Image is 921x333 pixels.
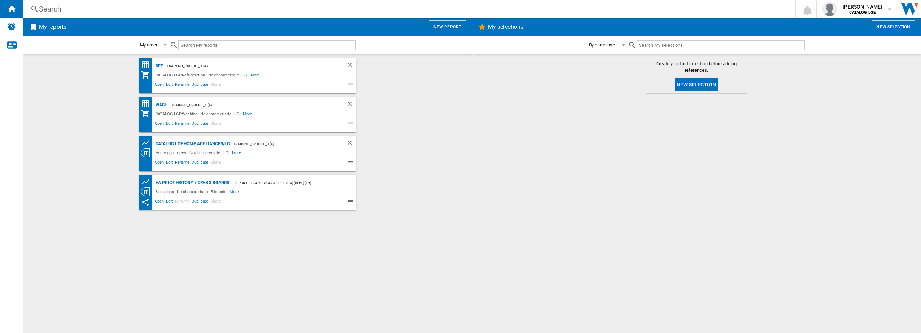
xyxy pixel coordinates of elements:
span: Rename [174,120,191,129]
span: Open [154,198,165,207]
div: CATALOG LGE:Washing - No characteristic - LG [154,110,243,118]
span: Rename [174,198,191,207]
span: Open [154,120,165,129]
div: Delete [346,101,356,110]
span: More [232,148,243,157]
div: Product prices grid [141,177,154,186]
div: - Training_Profile_1 (4) [230,139,332,148]
div: HA Price History 7 Dyas 3 Brands [154,178,230,187]
img: alerts-logo.svg [7,22,16,31]
div: - HA Price Tracker (costco -> dox) (blim) (19) [229,178,341,187]
span: More [243,110,253,118]
input: Search My reports [178,40,356,50]
div: - Training_Profile_1 (4) [167,101,332,110]
span: Duplicate [191,120,209,129]
h2: My reports [38,20,68,34]
div: 8 catalogs - No characteristic - 5 brands [154,187,230,196]
span: Rename [174,81,191,90]
b: CATALOG LGE [849,10,876,15]
span: [PERSON_NAME] [843,3,882,10]
span: Share [209,81,222,90]
div: Search [39,4,777,14]
span: Edit [165,120,174,129]
div: Price Matrix [141,61,154,70]
div: By name asc. [589,42,616,48]
span: Share [209,159,222,168]
div: REF [154,62,163,71]
button: New selection [675,78,718,91]
span: Open [154,81,165,90]
div: My order [140,42,157,48]
div: - Training_Profile_1 (4) [163,62,332,71]
div: CATALOG LGE:Home appliances/LG [154,139,230,148]
span: Edit [165,81,174,90]
span: Open [154,159,165,168]
span: Duplicate [191,81,209,90]
span: Duplicate [191,198,209,207]
span: More [251,71,261,79]
div: My Assortment [141,110,154,118]
button: New selection [872,20,915,34]
div: CATALOG LGE:Refrigeration - No characteristic - LG [154,71,251,79]
div: Delete [346,62,356,71]
div: Product prices grid [141,138,154,147]
span: Share [209,198,222,207]
span: Edit [165,159,174,168]
span: Rename [174,159,191,168]
button: New report [429,20,466,34]
div: Category View [141,148,154,157]
div: WASH [154,101,168,110]
div: My Assortment [141,71,154,79]
div: Category View [141,187,154,196]
span: Edit [165,198,174,207]
input: Search My selections [637,40,804,50]
div: Price Matrix [141,99,154,108]
div: Home appliances - No characteristic - LG [154,148,232,157]
span: Share [209,120,222,129]
img: profile.jpg [822,2,837,16]
h2: My selections [486,20,525,34]
span: More [230,187,240,196]
span: Create your first selection before adding references. [646,61,747,74]
span: Duplicate [191,159,209,168]
div: Delete [346,139,356,148]
ng-md-icon: This report has been shared with you [141,198,150,207]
